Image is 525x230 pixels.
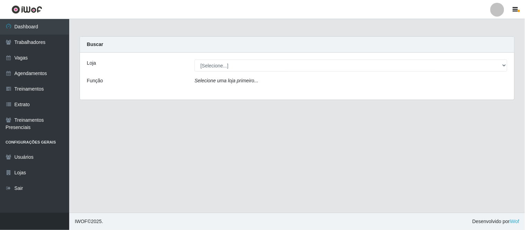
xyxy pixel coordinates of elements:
[75,218,103,225] span: © 2025 .
[87,77,103,84] label: Função
[510,219,519,224] a: iWof
[11,5,42,14] img: CoreUI Logo
[472,218,519,225] span: Desenvolvido por
[87,59,96,67] label: Loja
[87,42,103,47] strong: Buscar
[75,219,88,224] span: IWOF
[194,78,258,83] i: Selecione uma loja primeiro...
